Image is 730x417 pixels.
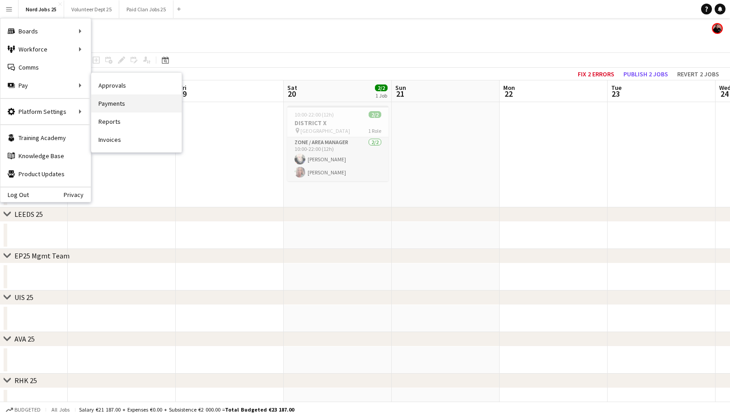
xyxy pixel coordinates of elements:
[287,137,388,181] app-card-role: Zone / Area Manager2/210:00-22:00 (12h)[PERSON_NAME][PERSON_NAME]
[300,127,350,134] span: [GEOGRAPHIC_DATA]
[286,89,297,99] span: 20
[14,251,70,260] div: EP25 Mgmt Team
[0,165,91,183] a: Product Updates
[0,58,91,76] a: Comms
[287,119,388,127] h3: DISTRICT X
[295,111,334,118] span: 10:00-22:00 (12h)
[64,191,91,198] a: Privacy
[14,376,37,385] div: RHK 25
[620,68,672,80] button: Publish 2 jobs
[394,89,406,99] span: 21
[19,0,64,18] button: Nord Jobs 25
[0,129,91,147] a: Training Academy
[375,92,387,99] div: 1 Job
[712,23,723,34] app-user-avatar: Stevie Taylor
[368,127,381,134] span: 1 Role
[369,111,381,118] span: 2/2
[0,147,91,165] a: Knowledge Base
[119,0,173,18] button: Paid Clan Jobs 25
[14,334,35,343] div: AVA 25
[395,84,406,92] span: Sun
[574,68,618,80] button: Fix 2 errors
[503,84,515,92] span: Mon
[611,84,622,92] span: Tue
[79,406,294,413] div: Salary €21 187.00 + Expenses €0.00 + Subsistence €2 000.00 =
[91,131,182,149] a: Invoices
[179,84,187,92] span: Fri
[50,406,71,413] span: All jobs
[610,89,622,99] span: 23
[5,405,42,415] button: Budgeted
[287,106,388,181] app-job-card: 10:00-22:00 (12h)2/2DISTRICT X [GEOGRAPHIC_DATA]1 RoleZone / Area Manager2/210:00-22:00 (12h)[PER...
[375,84,388,91] span: 2/2
[225,406,294,413] span: Total Budgeted €23 187.00
[91,76,182,94] a: Approvals
[14,293,33,302] div: UIS 25
[287,84,297,92] span: Sat
[0,191,29,198] a: Log Out
[0,103,91,121] div: Platform Settings
[91,94,182,112] a: Payments
[91,112,182,131] a: Reports
[14,407,41,413] span: Budgeted
[64,0,119,18] button: Volunteer Dept 25
[674,68,723,80] button: Revert 2 jobs
[0,76,91,94] div: Pay
[502,89,515,99] span: 22
[0,40,91,58] div: Workforce
[14,210,43,219] div: LEEDS 25
[0,22,91,40] div: Boards
[178,89,187,99] span: 19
